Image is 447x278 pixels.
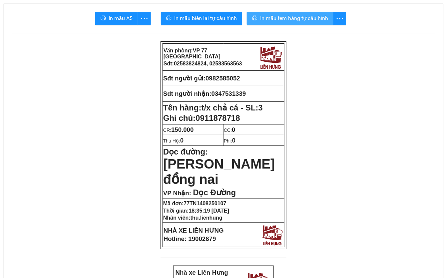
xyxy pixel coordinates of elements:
[163,113,240,122] span: Ghi chú:
[261,223,284,246] img: logo
[260,14,328,22] span: In mẫu tem hàng tự cấu hình
[163,201,226,206] strong: Mã đơn:
[252,15,257,22] span: printer
[109,14,133,22] span: In mẫu A5
[49,47,92,52] strong: SĐT gửi:
[224,138,235,144] span: Phí:
[163,208,229,214] strong: Thời gian:
[163,138,184,144] span: Thu Hộ:
[232,137,235,144] span: 0
[333,14,346,23] span: more
[202,103,263,112] span: t/x chả cá - SL:
[164,48,221,59] strong: Văn phòng:
[72,5,98,32] img: logo
[164,235,216,242] strong: Hotline: 19002679
[189,208,229,214] span: 18:35:19 [DATE]
[206,75,240,82] span: 0982585052
[166,15,172,22] span: printer
[138,12,151,25] button: more
[101,15,106,22] span: printer
[67,47,92,52] span: 0982585052
[171,126,194,133] span: 150.000
[163,190,191,197] span: VP Nhận:
[191,215,223,221] span: thu.lienhung
[232,126,235,133] span: 0
[164,48,221,59] span: VP 77 [GEOGRAPHIC_DATA]
[2,47,24,52] strong: Người gửi:
[138,14,151,23] span: more
[224,127,235,133] span: CC:
[174,61,242,66] span: 02583824824, 02583563563
[258,103,263,112] span: 3
[247,12,333,25] button: printerIn mẫu tem hàng tự cấu hình
[163,90,212,97] strong: Sđt người nhận:
[174,14,237,22] span: In mẫu biên lai tự cấu hình
[258,44,283,70] img: logo
[333,12,346,25] button: more
[176,269,228,276] strong: Nhà xe Liên Hưng
[196,113,240,122] span: 0911878718
[180,137,184,144] span: 0
[164,227,224,234] strong: NHÀ XE LIÊN HƯNG
[161,12,242,25] button: printerIn mẫu biên lai tự cấu hình
[27,36,73,43] strong: Phiếu gửi hàng
[2,12,71,33] strong: VP: 77 [GEOGRAPHIC_DATA], [GEOGRAPHIC_DATA]
[2,3,55,10] strong: Nhà xe Liên Hưng
[193,188,236,197] span: Dọc Đường
[95,12,138,25] button: printerIn mẫu A5
[163,215,223,221] strong: Nhân viên:
[164,61,242,66] strong: Sđt:
[163,157,275,187] span: [PERSON_NAME] đồng nai
[163,147,275,186] strong: Dọc đường:
[163,103,263,112] strong: Tên hàng:
[184,201,226,206] span: 77TN1408250107
[163,127,194,133] span: CR:
[163,75,206,82] strong: Sđt người gửi:
[212,90,246,97] span: 0347531339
